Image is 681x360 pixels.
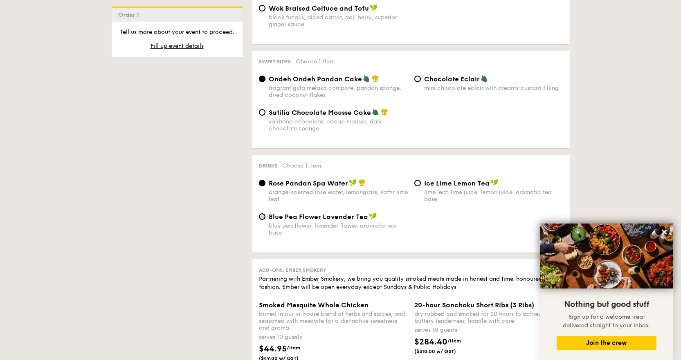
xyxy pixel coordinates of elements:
span: 20-hour Sanchoku Short Ribs (3 Ribs) [414,301,534,309]
span: Chocolate Eclair [424,75,480,83]
div: blue pea flower, lavender flower, aromatic tea base [269,222,408,236]
img: icon-vegan.f8ff3823.svg [370,4,378,11]
span: Order 1 [118,11,142,18]
div: serves 10 guests [414,326,563,334]
button: Join the crew [557,336,656,350]
div: orange-scented rose water, lemongrass, kaffir lime leaf [269,189,408,203]
span: $284.40 [414,337,447,347]
img: icon-vegan.f8ff3823.svg [349,179,357,186]
div: lime leaf, lime juice, lemon juice, aromatic tea base [424,189,563,203]
img: icon-vegetarian.fe4039eb.svg [363,75,370,82]
div: fragrant gula melaka compote, pandan sponge, dried coconut flakes [269,85,408,98]
span: Nothing but good stuff [564,300,649,309]
span: /item [447,338,461,344]
p: Tell us more about your event to proceed. [118,28,236,36]
span: Fill up event details [151,42,204,49]
div: serves 10 guests [259,333,408,341]
span: Ondeh Ondeh Pandan Cake [269,75,362,83]
span: Smoked Mesquite Whole Chicken [259,301,369,309]
div: dry rubbed and smoked for 20 hours to achieve a buttery tenderness, handle with care [414,311,563,324]
input: Chocolate Eclairmini chocolate eclair with creamy custard filling [414,76,421,82]
input: Rose Pandan Spa Waterorange-scented rose water, lemongrass, kaffir lime leaf [259,180,265,186]
input: Ondeh Ondeh Pandan Cakefragrant gula melaka compote, pandan sponge, dried coconut flakes [259,76,265,82]
div: valrhona chocolate, cacao mousse, dark chocolate sponge [269,118,408,132]
span: Choose 1 item [282,162,321,169]
input: Ice Lime Lemon Tealime leaf, lime juice, lemon juice, aromatic tea base [414,180,421,186]
button: Close [658,226,671,239]
input: Blue Pea Flower Lavender Teablue pea flower, lavender flower, aromatic tea base [259,213,265,220]
span: Blue Pea Flower Lavender Tea [269,213,368,221]
img: DSC07876-Edit02-Large.jpeg [540,224,673,288]
div: Partnering with Ember Smokery, we bring you quality smoked meats made in honest and time-honoured... [259,275,563,291]
span: Satilia Chocolate Mousse Cake [269,109,371,116]
input: Satilia Chocolate Mousse Cakevalrhona chocolate, cacao mousse, dark chocolate sponge [259,109,265,116]
span: Drinks [259,163,277,169]
span: Sign up for a welcome treat delivered straight to your inbox. [563,313,650,329]
span: Wok Braised Celtuce and Tofu [269,4,369,12]
span: Add-ons: Ember Smokery [259,267,326,273]
span: $44.95 [259,344,287,354]
input: Wok Braised Celtuce and Tofublack fungus, diced carrot, goji berry, superior ginger sauce [259,5,265,11]
div: black fungus, diced carrot, goji berry, superior ginger sauce [269,14,408,28]
img: icon-chef-hat.a58ddaea.svg [372,75,379,82]
img: icon-chef-hat.a58ddaea.svg [358,179,366,186]
div: brined in our in-house blend of herbs and spices, and seasoned with mesquite for a distinctive sw... [259,311,408,331]
span: Ice Lime Lemon Tea [424,179,490,187]
img: icon-chef-hat.a58ddaea.svg [381,108,388,116]
img: icon-vegan.f8ff3823.svg [490,179,499,186]
img: icon-vegetarian.fe4039eb.svg [481,75,488,82]
span: Rose Pandan Spa Water [269,179,348,187]
span: /item [287,345,300,351]
img: icon-vegan.f8ff3823.svg [369,212,377,220]
span: ($310.00 w/ GST) [414,348,470,355]
span: Sweet sides [259,59,291,65]
img: icon-vegetarian.fe4039eb.svg [372,108,379,116]
span: Choose 1 item [296,58,335,65]
div: mini chocolate eclair with creamy custard filling [424,85,563,92]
